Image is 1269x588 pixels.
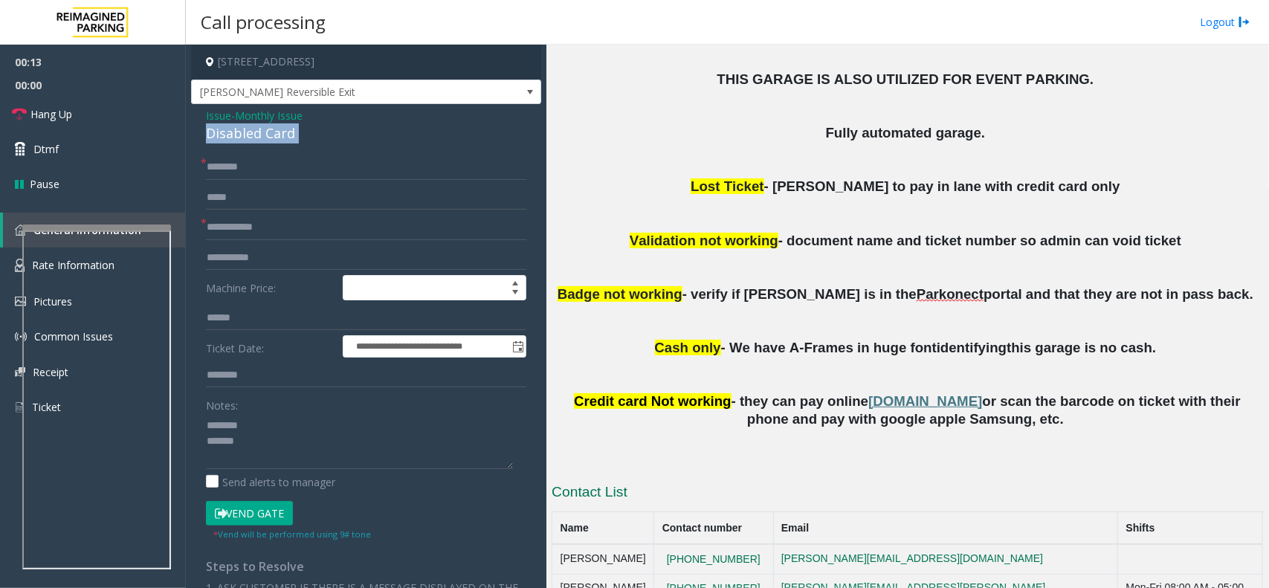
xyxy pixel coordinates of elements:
td: [PERSON_NAME] [552,544,654,574]
span: portal and that they are not in pass back. [984,286,1253,302]
th: Shifts [1118,512,1263,545]
span: General Information [33,223,141,237]
span: - [PERSON_NAME] to pay in lane with credit card only [764,178,1120,194]
span: identifying [937,340,1007,355]
img: 'icon' [15,297,26,306]
label: Notes: [206,392,238,413]
a: [DOMAIN_NAME] [868,396,982,408]
span: - We have A-Frames in huge font [721,340,937,355]
th: Name [552,512,654,545]
img: 'icon' [15,367,25,377]
span: Hang Up [30,106,72,122]
span: THIS GARAGE IS ALSO UTILIZED FOR EVENT PARKING. [717,71,1094,87]
img: logout [1239,14,1250,30]
img: 'icon' [15,259,25,272]
small: Vend will be performed using 9# tone [213,529,371,540]
img: 'icon' [15,331,27,343]
th: Contact number [654,512,773,545]
a: Logout [1200,14,1250,30]
span: - they can pay online [732,393,869,409]
span: Badge not working [558,286,682,302]
span: Increase value [505,276,526,288]
span: Dtmf [33,141,59,157]
span: this garage is no cash. [1007,340,1156,355]
button: Vend Gate [206,501,293,526]
h3: Call processing [193,4,333,40]
div: Disabled Card [206,123,526,143]
label: Send alerts to manager [206,474,335,490]
span: or scan the barcode on ticket with their phone and pay with google apple Samsung, etc. [747,393,1244,427]
label: Ticket Date: [202,335,339,358]
span: Issue [206,108,231,123]
h4: Steps to Resolve [206,560,526,574]
label: Machine Price: [202,275,339,300]
span: Validation not working [630,233,778,248]
span: Lost Ticket [691,178,763,194]
img: 'icon' [15,224,26,236]
span: Credit card Not working [574,393,731,409]
img: 'icon' [15,401,25,414]
h3: Contact List [552,482,1263,506]
span: Monthly Issue [235,108,303,123]
span: Pause [30,176,59,192]
a: [PERSON_NAME][EMAIL_ADDRESS][DOMAIN_NAME] [781,552,1043,564]
span: Toggle popup [509,336,526,357]
button: [PHONE_NUMBER] [662,553,765,566]
span: [DOMAIN_NAME] [868,393,982,409]
a: General Information [3,213,186,248]
span: Decrease value [505,288,526,300]
th: Email [773,512,1118,545]
span: Fully automated garage. [826,125,986,140]
span: - [231,109,303,123]
h4: [STREET_ADDRESS] [191,45,541,80]
span: [PERSON_NAME] Reversible Exit [192,80,471,104]
span: Parkonect [917,286,984,303]
span: - verify if [PERSON_NAME] is in the [682,286,917,302]
span: - document name and ticket number so admin can void ticket [778,233,1181,248]
span: Cash only [655,340,721,355]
